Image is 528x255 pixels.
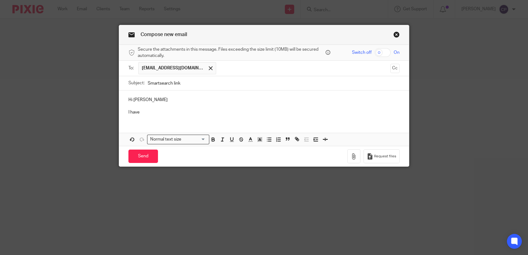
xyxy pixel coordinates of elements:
[128,109,400,115] p: I have
[364,149,400,163] button: Request files
[149,136,183,143] span: Normal text size
[128,150,158,163] input: Send
[141,32,187,37] span: Compose new email
[128,97,400,103] p: Hi [PERSON_NAME]
[128,65,135,71] label: To:
[394,49,400,56] span: On
[374,154,396,159] span: Request files
[142,65,204,71] span: [EMAIL_ADDRESS][DOMAIN_NAME]
[147,135,209,144] div: Search for option
[138,46,324,59] span: Secure the attachments in this message. Files exceeding the size limit (10MB) will be secured aut...
[128,80,145,86] label: Subject:
[393,31,400,40] a: Close this dialog window
[183,136,206,143] input: Search for option
[352,49,372,56] span: Switch off
[390,64,400,73] button: Cc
